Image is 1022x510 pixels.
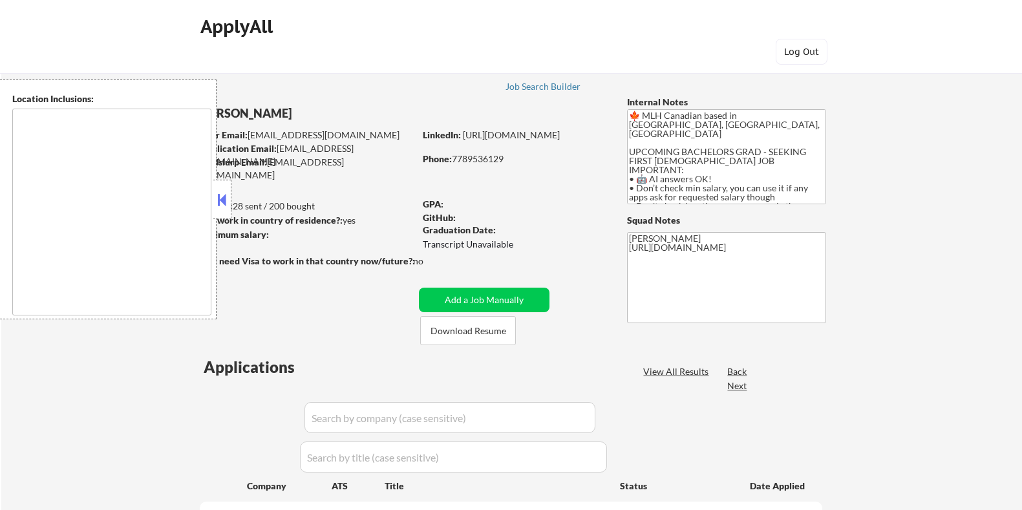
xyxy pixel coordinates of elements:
[423,153,606,165] div: 7789536129
[423,129,461,140] strong: LinkedIn:
[200,156,267,167] strong: Mailslurp Email:
[200,105,465,122] div: [PERSON_NAME]
[200,255,415,266] strong: Will need Visa to work in that country now/future?:
[620,474,731,497] div: Status
[627,96,826,109] div: Internal Notes
[643,365,712,378] div: View All Results
[423,212,456,223] strong: GitHub:
[750,480,807,493] div: Date Applied
[200,129,414,142] div: [EMAIL_ADDRESS][DOMAIN_NAME]
[423,153,452,164] strong: Phone:
[423,224,496,235] strong: Graduation Date:
[247,480,332,493] div: Company
[420,316,516,345] button: Download Resume
[332,480,385,493] div: ATS
[200,16,277,37] div: ApplyAll
[199,229,269,240] strong: Minimum salary:
[385,480,608,493] div: Title
[423,198,443,209] strong: GPA:
[413,255,450,268] div: no
[200,142,414,167] div: [EMAIL_ADDRESS][DOMAIN_NAME]
[200,143,277,154] strong: Application Email:
[727,365,748,378] div: Back
[300,441,607,473] input: Search by title (case sensitive)
[12,92,211,105] div: Location Inclusions:
[627,214,826,227] div: Squad Notes
[199,214,410,227] div: yes
[199,215,343,226] strong: Can work in country of residence?:
[776,39,827,65] button: Log Out
[204,359,332,375] div: Applications
[199,200,414,213] div: 28 sent / 200 bought
[463,129,560,140] a: [URL][DOMAIN_NAME]
[506,82,581,91] div: Job Search Builder
[200,156,414,181] div: [EMAIL_ADDRESS][DOMAIN_NAME]
[419,288,549,312] button: Add a Job Manually
[727,379,748,392] div: Next
[304,402,595,433] input: Search by company (case sensitive)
